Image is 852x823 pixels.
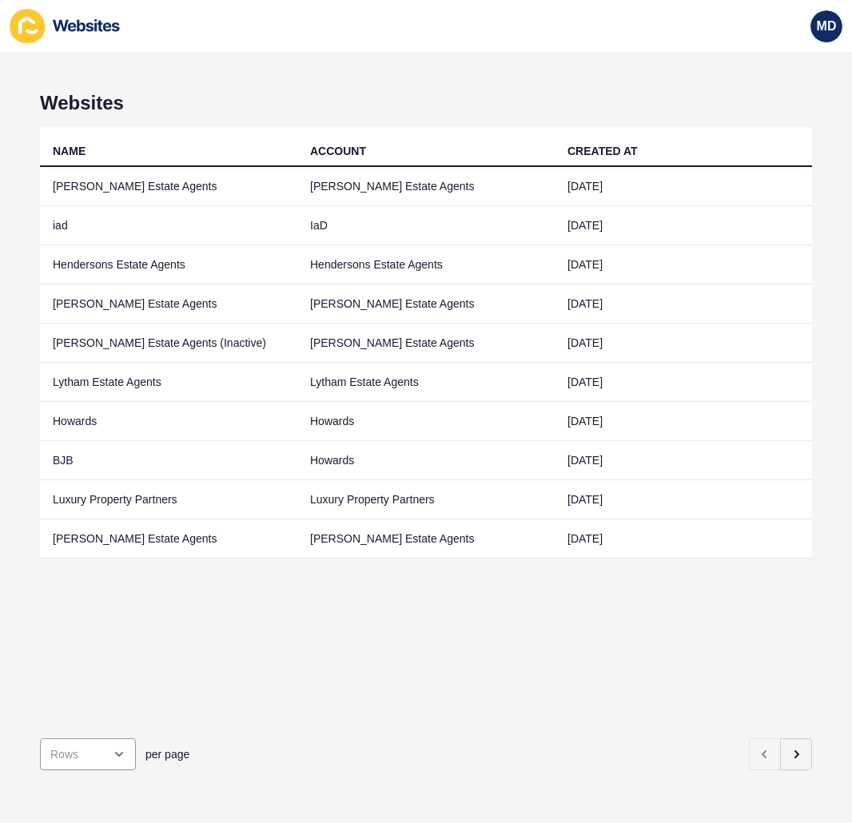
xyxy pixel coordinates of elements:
td: [PERSON_NAME] Estate Agents [297,167,555,206]
td: Lytham Estate Agents [297,363,555,402]
td: Luxury Property Partners [297,480,555,519]
td: [DATE] [555,284,812,324]
td: [PERSON_NAME] Estate Agents [297,324,555,363]
td: [DATE] [555,402,812,441]
td: Luxury Property Partners [40,480,297,519]
td: [PERSON_NAME] Estate Agents [40,284,297,324]
td: [DATE] [555,167,812,206]
td: Hendersons Estate Agents [40,245,297,284]
div: NAME [53,143,86,159]
td: iad [40,206,297,245]
td: [PERSON_NAME] Estate Agents [297,519,555,559]
td: Howards [297,402,555,441]
td: [DATE] [555,363,812,402]
td: [DATE] [555,519,812,559]
td: [DATE] [555,206,812,245]
td: [PERSON_NAME] Estate Agents [40,167,297,206]
td: Howards [297,441,555,480]
td: Lytham Estate Agents [40,363,297,402]
td: [DATE] [555,480,812,519]
div: ACCOUNT [310,143,366,159]
td: BJB [40,441,297,480]
span: per page [145,746,189,762]
td: IaD [297,206,555,245]
td: Howards [40,402,297,441]
div: open menu [40,738,136,770]
td: [DATE] [555,245,812,284]
td: [PERSON_NAME] Estate Agents [40,519,297,559]
td: [DATE] [555,324,812,363]
td: [PERSON_NAME] Estate Agents (Inactive) [40,324,297,363]
td: [DATE] [555,441,812,480]
div: CREATED AT [567,143,638,159]
h1: Websites [40,92,812,114]
td: Hendersons Estate Agents [297,245,555,284]
td: [PERSON_NAME] Estate Agents [297,284,555,324]
span: MD [817,18,837,34]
